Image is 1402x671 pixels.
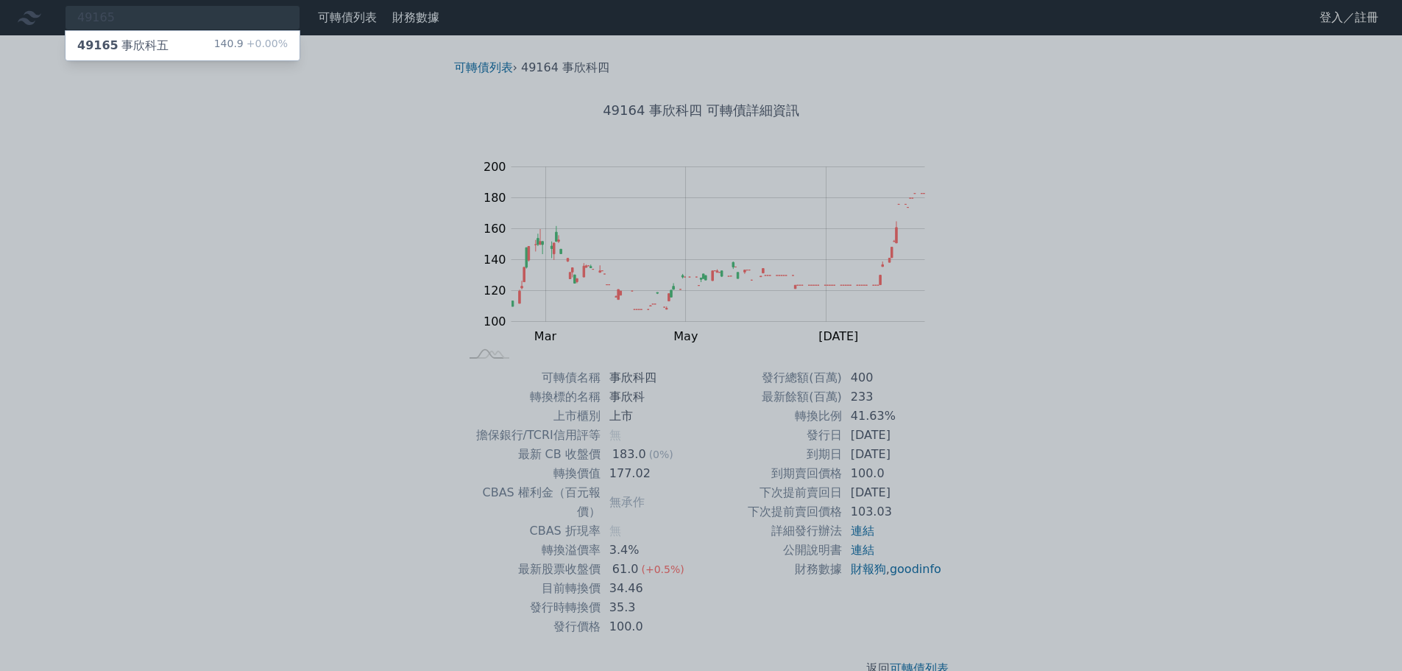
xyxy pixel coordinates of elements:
[244,38,288,49] span: +0.00%
[1328,600,1402,671] div: 聊天小工具
[1328,600,1402,671] iframe: Chat Widget
[66,31,300,60] a: 49165事欣科五 140.9+0.00%
[77,38,118,52] span: 49165
[77,37,169,55] div: 事欣科五
[214,37,288,55] div: 140.9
